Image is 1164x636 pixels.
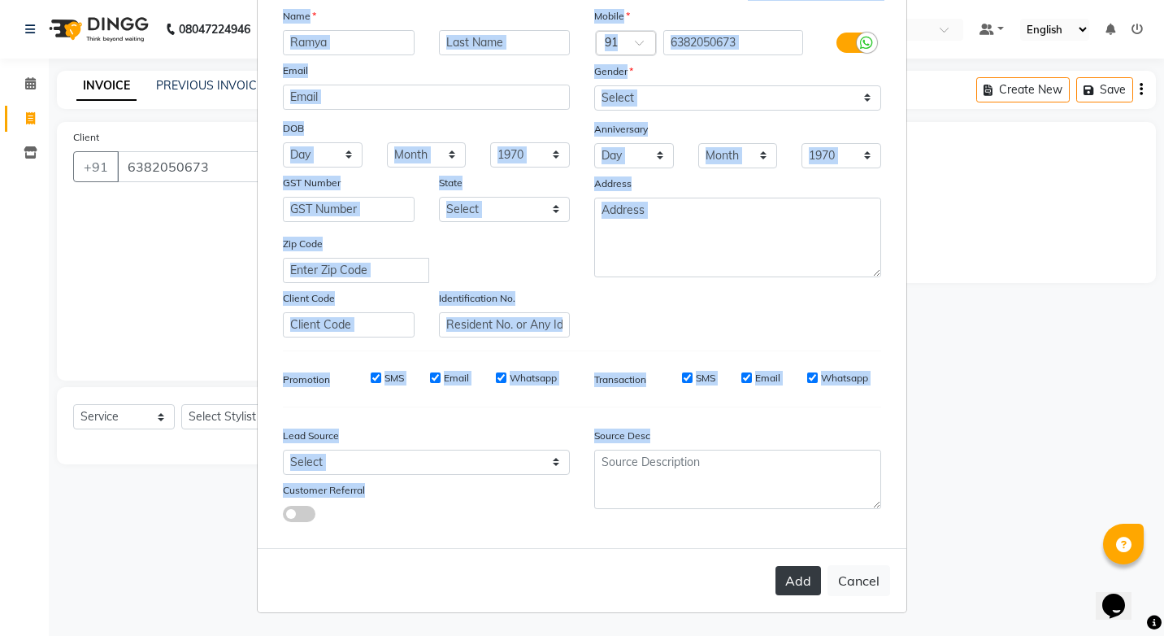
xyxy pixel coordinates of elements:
label: Zip Code [283,237,323,251]
input: Last Name [439,30,571,55]
label: SMS [696,371,715,386]
input: Mobile [663,30,804,55]
button: Add [775,566,821,595]
label: Email [283,63,308,78]
label: DOB [283,121,304,136]
input: Client Code [283,312,415,338]
label: Mobile [594,9,630,24]
label: Name [283,9,316,24]
label: Gender [594,64,633,79]
label: SMS [384,371,404,386]
label: GST Number [283,176,341,190]
label: Promotion [283,372,330,387]
label: Identification No. [439,291,515,306]
label: Lead Source [283,429,339,443]
label: Transaction [594,372,646,387]
label: Client Code [283,291,335,306]
label: Address [594,176,632,191]
label: Customer Referral [283,483,365,498]
label: Anniversary [594,122,648,137]
label: Whatsapp [510,371,557,386]
label: Email [444,371,469,386]
label: Whatsapp [821,371,868,386]
label: Source Desc [594,429,650,443]
label: State [439,176,463,190]
input: First Name [283,30,415,55]
input: Enter Zip Code [283,258,429,283]
input: GST Number [283,197,415,222]
iframe: chat widget [1096,571,1148,620]
input: Resident No. or Any Id [439,312,571,338]
input: Email [283,85,570,110]
label: Email [755,371,780,386]
button: Cancel [827,565,890,596]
